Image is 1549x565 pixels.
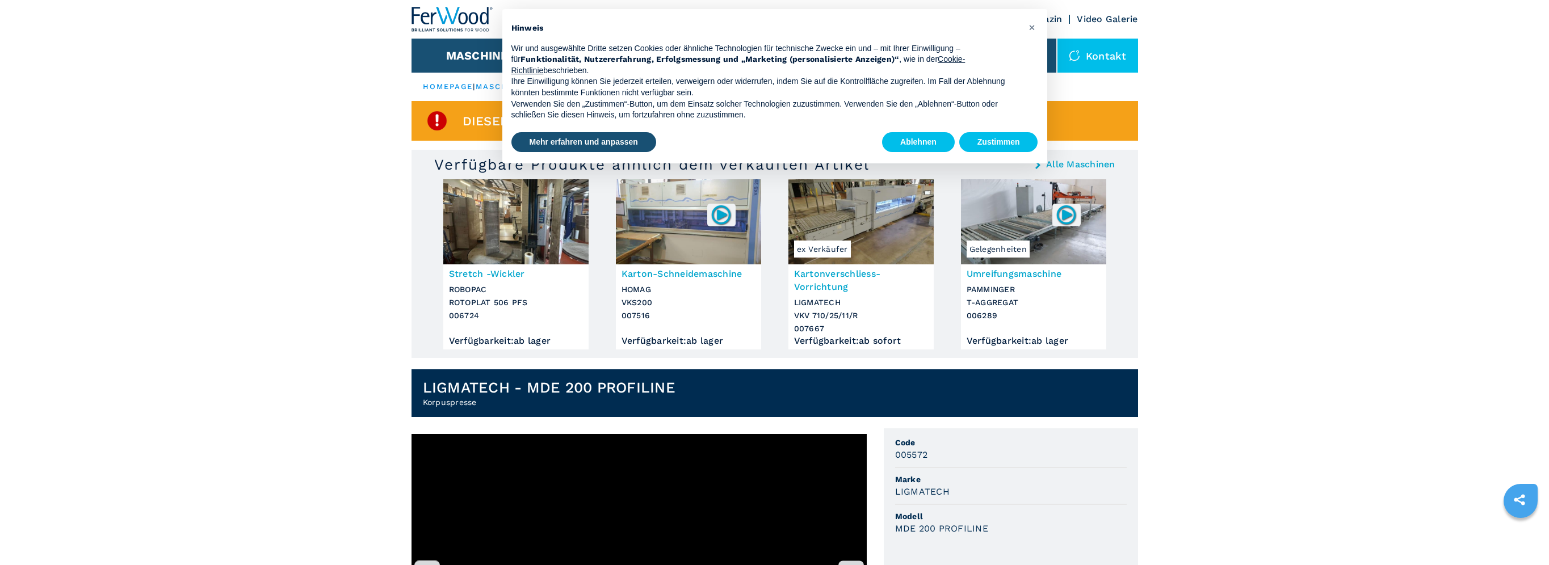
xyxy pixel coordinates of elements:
h3: LIGMATECH VKV 710/25/11/R 007667 [794,296,928,335]
h3: ROBOPAC ROTOPLAT 506 PFS 006724 [449,283,583,322]
span: Dieser Artikel ist bereits verkauft [463,115,717,128]
button: Mehr erfahren und anpassen [511,132,656,153]
h1: LIGMATECH - MDE 200 PROFILINE [423,378,675,397]
p: Ihre Einwilligung können Sie jederzeit erteilen, verweigern oder widerrufen, indem Sie auf die Ko... [511,76,1020,98]
span: ex Verkäufer [794,241,851,258]
button: Schließen Sie diesen Hinweis [1023,18,1042,36]
h3: Verfügbare Produkte ähnlich dem verkauften Artikel [434,155,870,174]
img: Ferwood [412,7,493,32]
a: HOMEPAGE [423,82,473,91]
h2: Hinweis [511,23,1020,34]
a: maschinen [476,82,531,91]
img: Stretch -Wickler ROBOPAC ROTOPLAT 506 PFS [443,179,589,264]
span: Modell [895,511,1127,522]
h3: Karton-Schneidemaschine [622,267,755,280]
p: Verwenden Sie den „Zustimmen“-Button, um dem Einsatz solcher Technologien zuzustimmen. Verwenden ... [511,99,1020,121]
span: × [1029,20,1035,34]
img: Karton-Schneidemaschine HOMAG VKS200 [616,179,761,264]
button: Maschinen [446,49,517,62]
img: Kontakt [1069,50,1080,61]
a: Video Galerie [1077,14,1137,24]
img: SoldProduct [426,109,448,132]
div: Verfügbarkeit : ab sofort [794,338,928,344]
h3: HOMAG VKS200 007516 [622,283,755,322]
a: Karton-Schneidemaschine HOMAG VKS200007516Karton-SchneidemaschineHOMAGVKS200007516Verfügbarkeit:a... [616,179,761,349]
a: Alle Maschinen [1046,160,1115,169]
a: sharethis [1505,486,1534,514]
img: Umreifungsmaschine PAMMINGER T-AGGREGAT [961,179,1106,264]
div: Verfügbarkeit : ab lager [967,338,1101,344]
a: Cookie-Richtlinie [511,54,965,75]
a: Umreifungsmaschine PAMMINGER T-AGGREGATGelegenheiten006289UmreifungsmaschinePAMMINGERT-AGGREGAT00... [961,179,1106,349]
span: Gelegenheiten [967,241,1030,258]
span: | [473,82,475,91]
a: Stretch -Wickler ROBOPAC ROTOPLAT 506 PFSStretch -WicklerROBOPACROTOPLAT 506 PFS006724Verfügbarke... [443,179,589,349]
h3: Stretch -Wickler [449,267,583,280]
span: Code [895,437,1127,448]
h3: 005572 [895,448,928,461]
span: Marke [895,474,1127,485]
h2: Korpuspresse [423,397,675,408]
h3: Kartonverschliess-Vorrichtung [794,267,928,293]
div: Verfügbarkeit : ab lager [622,338,755,344]
strong: Funktionalität, Nutzererfahrung, Erfolgsmessung und „Marketing (personalisierte Anzeigen)“ [520,54,900,64]
button: Zustimmen [959,132,1038,153]
h3: Umreifungsmaschine [967,267,1101,280]
div: Kontakt [1057,39,1138,73]
a: Kartonverschliess-Vorrichtung LIGMATECH VKV 710/25/11/Rex VerkäuferKartonverschliess-VorrichtungL... [788,179,934,349]
p: Wir und ausgewählte Dritte setzen Cookies oder ähnliche Technologien für technische Zwecke ein un... [511,43,1020,77]
h3: PAMMINGER T-AGGREGAT 006289 [967,283,1101,322]
div: Verfügbarkeit : ab lager [449,338,583,344]
h3: MDE 200 PROFILINE [895,522,988,535]
img: Kartonverschliess-Vorrichtung LIGMATECH VKV 710/25/11/R [788,179,934,264]
h3: LIGMATECH [895,485,950,498]
img: 007516 [710,204,732,226]
img: 006289 [1055,204,1077,226]
button: Ablehnen [882,132,955,153]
